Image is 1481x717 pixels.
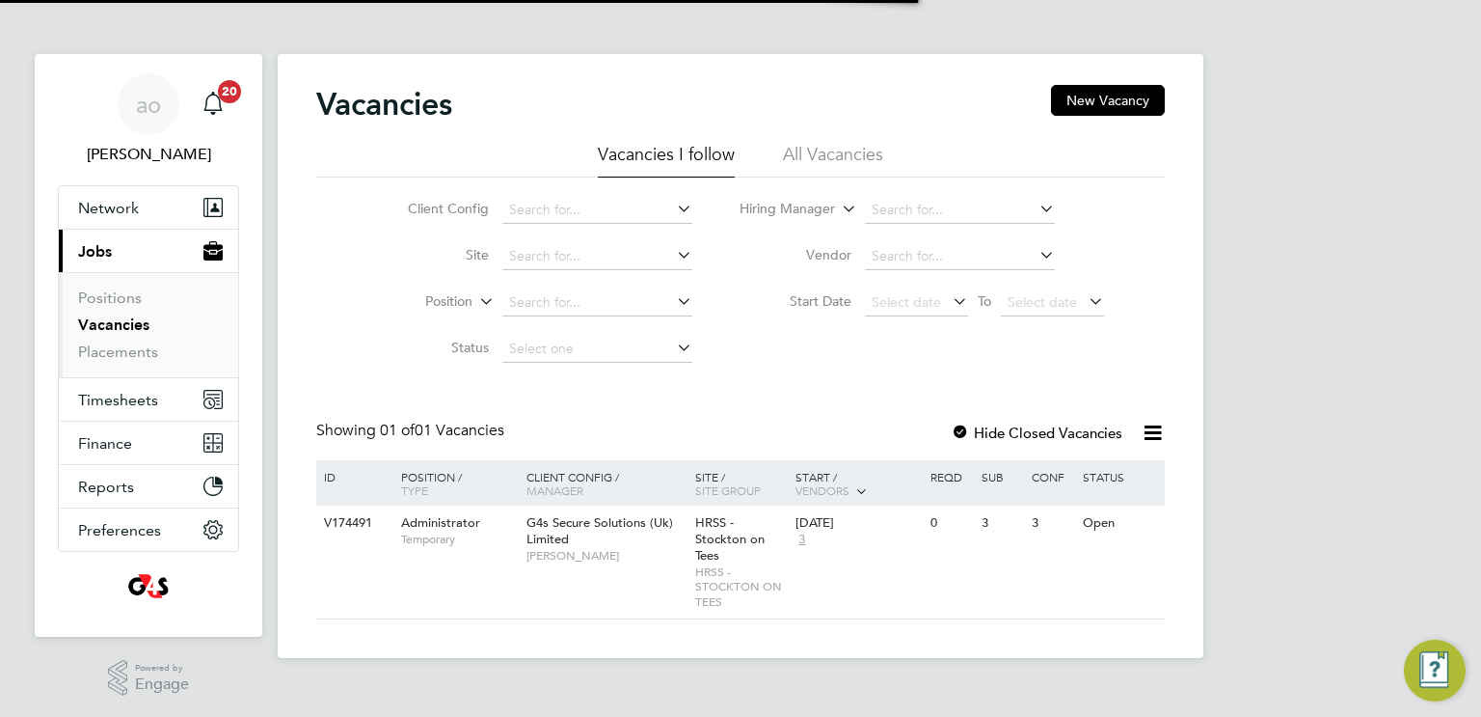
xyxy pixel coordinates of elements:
[380,421,415,440] span: 01 of
[951,424,1122,442] label: Hide Closed Vacancies
[58,73,239,166] a: ao[PERSON_NAME]
[78,316,149,334] a: Vacancies
[526,483,583,498] span: Manager
[977,460,1027,493] div: Sub
[695,565,787,610] span: HRSS - STOCKTON ON TEES
[380,421,504,440] span: 01 Vacancies
[502,197,692,224] input: Search for...
[78,521,161,539] span: Preferences
[316,85,452,124] h2: Vacancies
[1078,460,1162,493] div: Status
[695,514,765,564] span: HRSS - Stockton on Tees
[35,54,262,637] nav: Main navigation
[1078,506,1162,541] div: Open
[502,290,692,317] input: Search for...
[740,292,851,310] label: Start Date
[724,200,835,219] label: Hiring Manager
[1027,460,1077,493] div: Conf
[362,292,472,312] label: Position
[795,483,849,498] span: Vendors
[977,506,1027,541] div: 3
[865,243,1055,270] input: Search for...
[926,506,976,541] div: 0
[58,143,239,166] span: alan overton
[59,422,238,464] button: Finance
[319,460,387,493] div: ID
[319,506,387,541] div: V174491
[59,465,238,508] button: Reports
[1027,506,1077,541] div: 3
[791,460,926,509] div: Start /
[401,514,480,531] span: Administrator
[401,532,517,547] span: Temporary
[124,571,174,602] img: g4sssuk-logo-retina.png
[78,434,132,453] span: Finance
[58,571,239,602] a: Go to home page
[690,460,792,507] div: Site /
[740,246,851,263] label: Vendor
[401,483,428,498] span: Type
[78,391,158,409] span: Timesheets
[78,289,142,307] a: Positions
[502,243,692,270] input: Search for...
[783,143,883,178] li: All Vacancies
[387,460,522,507] div: Position /
[1404,640,1466,702] button: Engage Resource Center
[795,515,921,532] div: [DATE]
[78,242,112,261] span: Jobs
[136,92,161,117] span: ao
[795,532,808,548] span: 3
[526,548,686,564] span: [PERSON_NAME]
[59,186,238,229] button: Network
[59,230,238,272] button: Jobs
[378,339,489,356] label: Status
[108,660,190,697] a: Powered byEngage
[78,199,139,217] span: Network
[78,343,158,361] a: Placements
[135,660,189,676] span: Powered by
[526,514,673,547] span: G4s Secure Solutions (Uk) Limited
[378,246,489,263] label: Site
[522,460,690,507] div: Client Config /
[135,676,189,693] span: Engage
[194,73,232,135] a: 20
[218,80,241,103] span: 20
[598,143,735,178] li: Vacancies I follow
[872,293,941,311] span: Select date
[1051,85,1165,116] button: New Vacancy
[316,421,508,441] div: Showing
[695,483,761,498] span: Site Group
[502,336,692,363] input: Select one
[1008,293,1077,311] span: Select date
[59,378,238,421] button: Timesheets
[378,200,489,217] label: Client Config
[926,460,976,493] div: Reqd
[78,478,134,496] span: Reports
[59,509,238,551] button: Preferences
[865,197,1055,224] input: Search for...
[59,272,238,377] div: Jobs
[972,289,997,314] span: To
